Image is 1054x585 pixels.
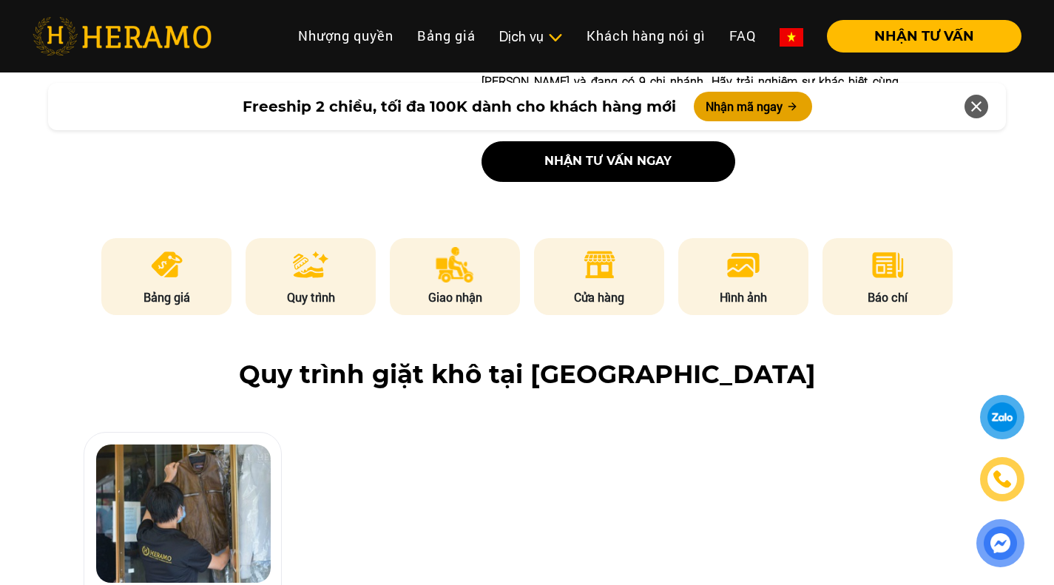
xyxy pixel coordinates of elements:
p: Báo chí [822,288,953,306]
a: FAQ [717,20,768,52]
img: news.png [870,247,906,283]
img: vn-flag.png [780,28,803,47]
img: process.png [293,247,328,283]
p: Hình ảnh [678,288,808,306]
img: phone-icon [994,471,1011,487]
img: pricing.png [149,247,185,283]
span: Freeship 2 chiều, tối đa 100K dành cho khách hàng mới [243,95,676,118]
p: Quy trình [246,288,376,306]
button: Nhận mã ngay [694,92,812,121]
h2: Quy trình giặt khô tại [GEOGRAPHIC_DATA] [33,359,1021,390]
button: nhận tư vấn ngay [482,141,735,182]
button: NHẬN TƯ VẤN [827,20,1021,53]
img: heramo-logo.png [33,17,212,55]
img: delivery.png [436,247,474,283]
img: store.png [581,247,618,283]
a: NHẬN TƯ VẤN [815,30,1021,43]
img: heramo-quy-trinh-giat-hap-tieu-chuan-buoc-5 [96,444,271,583]
img: subToggleIcon [547,30,563,45]
p: Giao nhận [390,288,520,306]
a: phone-icon [982,459,1022,499]
div: Dịch vụ [499,27,563,47]
a: Khách hàng nói gì [575,20,717,52]
a: Nhượng quyền [286,20,405,52]
img: image.png [726,247,761,283]
p: Cửa hàng [534,288,664,306]
a: Bảng giá [405,20,487,52]
p: Bảng giá [101,288,232,306]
